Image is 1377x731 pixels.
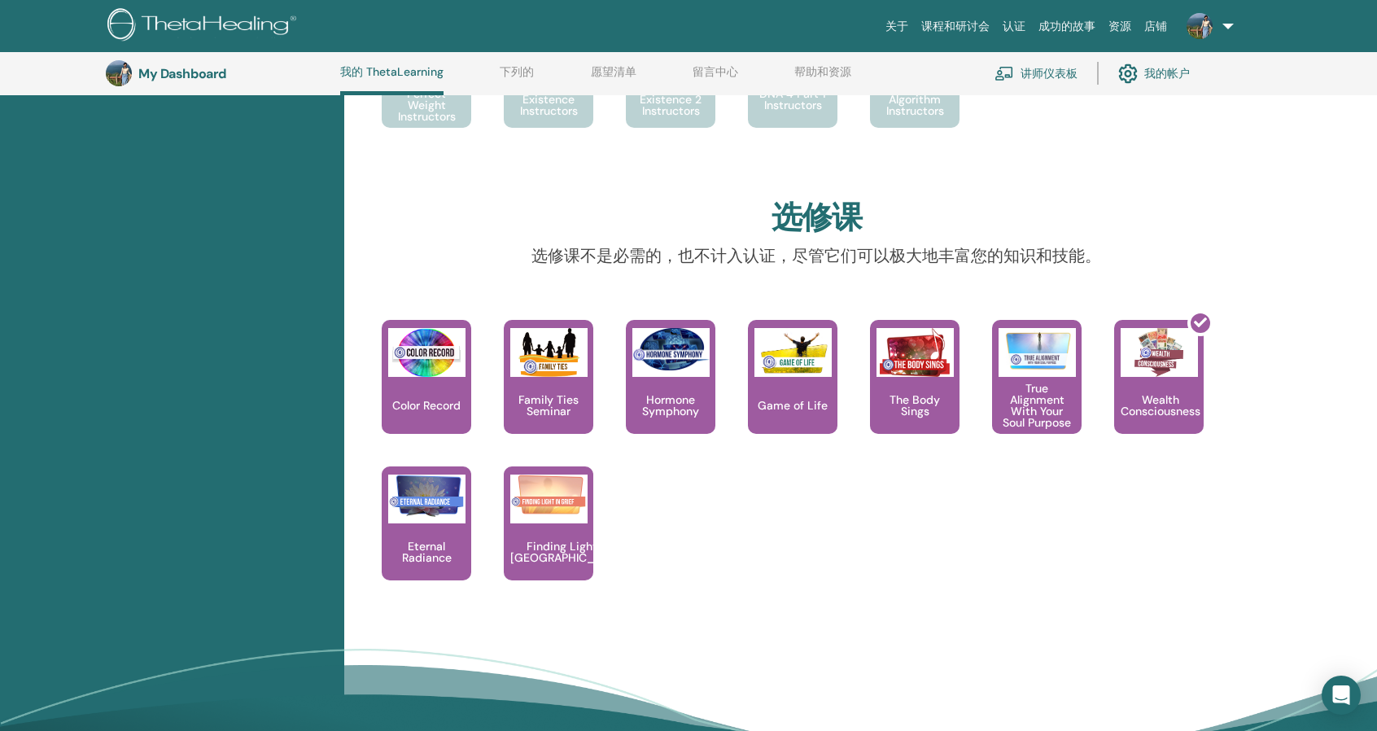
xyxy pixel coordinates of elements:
[382,320,471,466] a: Color Record Color Record
[994,55,1078,91] a: 讲师仪表板
[999,328,1076,372] img: True Alignment With Your Soul Purpose
[915,11,996,42] a: 课程和研讨会
[632,328,710,371] img: Hormone Symphony
[504,466,593,613] a: Finding Light in Grief Finding Light in [GEOGRAPHIC_DATA]
[1121,328,1198,377] img: Wealth Consciousness
[500,65,534,91] a: 下列的
[510,328,588,377] img: Family Ties Seminar
[870,320,960,466] a: The Body Sings The Body Sings
[386,400,467,411] p: Color Record
[1118,55,1190,91] a: 我的帐户
[510,475,588,518] img: Finding Light in Grief
[748,88,837,111] p: DNA 4 Part 1 Instructors
[870,394,960,417] p: The Body Sings
[626,320,715,466] a: Hormone Symphony Hormone Symphony
[1187,13,1213,39] img: default.jpg
[382,466,471,613] a: Eternal Radiance Eternal Radiance
[626,82,715,116] p: Planes of Existence 2 Instructors
[754,328,832,377] img: Game of Life
[1322,676,1361,715] div: Open Intercom Messenger
[748,320,837,466] a: Game of Life Game of Life
[1114,394,1207,417] p: Wealth Consciousness
[504,394,593,417] p: Family Ties Seminar
[504,320,593,466] a: Family Ties Seminar Family Ties Seminar
[992,383,1082,428] p: True Alignment With Your Soul Purpose
[107,8,302,45] img: logo.png
[1138,11,1174,42] a: 店铺
[504,82,593,116] p: Planes of Existence Instructors
[340,65,444,95] a: 我的 ThetaLearning
[794,65,851,91] a: 帮助和资源
[879,11,915,42] a: 关于
[138,66,301,81] h3: My Dashboard
[388,328,466,377] img: Color Record
[488,243,1144,268] p: 选修课不是必需的，也不计入认证，尽管它们可以极大地丰富您的知识和技能。
[994,66,1014,81] img: chalkboard-teacher.svg
[591,65,636,91] a: 愿望清单
[382,77,471,122] p: RHYTHM to a Perfect Weight Instructors
[1102,11,1138,42] a: 资源
[996,11,1032,42] a: 认证
[870,82,960,116] p: Discover Your Algorithm Instructors
[876,328,954,377] img: The Body Sings
[382,541,471,563] p: Eternal Radiance
[106,60,132,86] img: default.jpg
[992,320,1082,466] a: True Alignment With Your Soul Purpose True Alignment With Your Soul Purpose
[504,541,632,563] p: Finding Light in [GEOGRAPHIC_DATA]
[1114,320,1204,466] a: Wealth Consciousness Wealth Consciousness
[626,394,715,417] p: Hormone Symphony
[388,475,466,518] img: Eternal Radiance
[751,400,834,411] p: Game of Life
[693,65,738,91] a: 留言中心
[1032,11,1102,42] a: 成功的故事
[772,199,862,237] h2: 选修课
[1118,59,1138,87] img: cog.svg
